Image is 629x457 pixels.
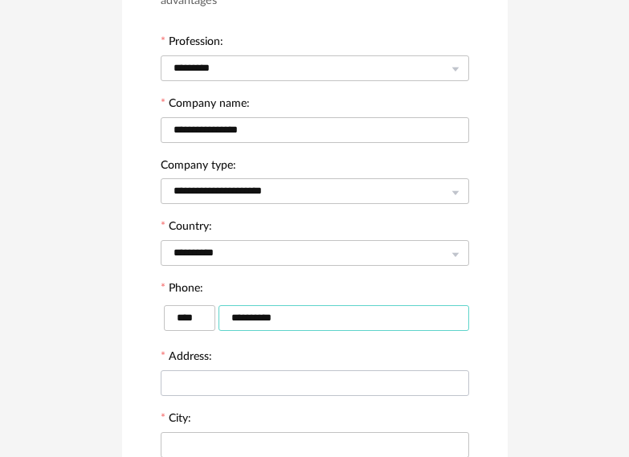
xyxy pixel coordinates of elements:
[161,283,203,297] label: Phone:
[161,351,212,365] label: Address:
[161,160,236,174] label: Company type:
[161,98,250,112] label: Company name:
[161,36,223,51] label: Profession:
[161,413,191,427] label: City:
[161,221,212,235] label: Country:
